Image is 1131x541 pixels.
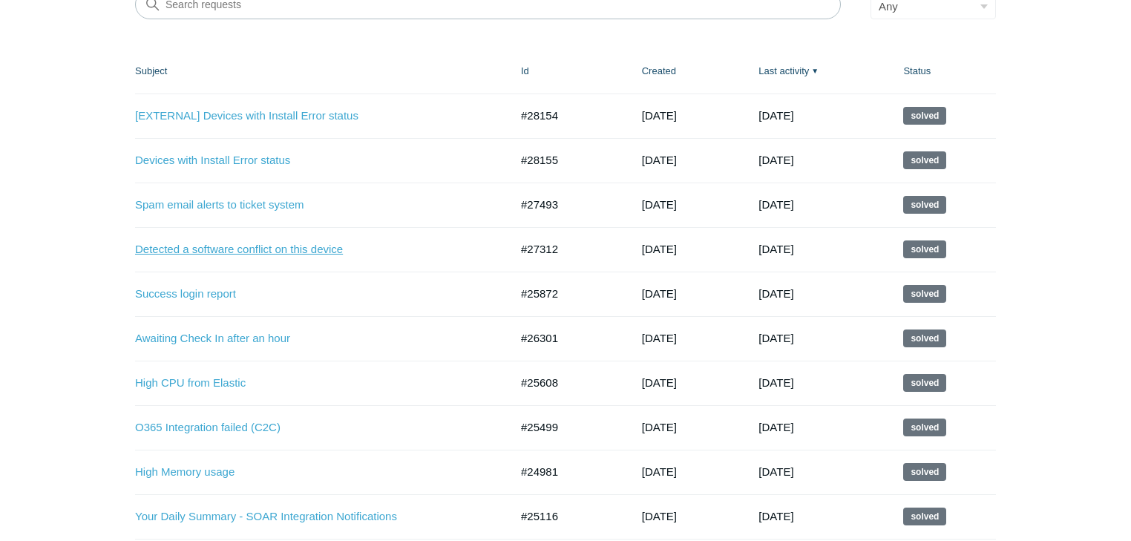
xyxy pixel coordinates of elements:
[135,419,488,436] a: O365 Integration failed (C2C)
[903,463,946,481] span: This request has been solved
[642,510,677,522] time: 05/27/2025, 13:46
[811,65,819,76] span: ▼
[135,241,488,258] a: Detected a software conflict on this device
[506,94,627,138] td: #28154
[642,65,676,76] a: Created
[506,49,627,94] th: Id
[758,154,793,166] time: 09/16/2025, 12:42
[903,508,946,525] span: This request has been solved
[903,107,946,125] span: This request has been solved
[758,376,793,389] time: 08/04/2025, 20:01
[903,151,946,169] span: This request has been solved
[888,49,996,94] th: Status
[758,510,793,522] time: 06/24/2025, 11:02
[642,198,677,211] time: 08/15/2025, 16:12
[135,152,488,169] a: Devices with Install Error status
[903,419,946,436] span: This request has been solved
[903,329,946,347] span: This request has been solved
[506,361,627,405] td: #25608
[506,138,627,183] td: #28155
[506,272,627,316] td: #25872
[642,109,677,122] time: 09/16/2025, 12:34
[903,240,946,258] span: This request has been solved
[135,286,488,303] a: Success login report
[135,508,488,525] a: Your Daily Summary - SOAR Integration Notifications
[642,243,677,255] time: 08/11/2025, 14:56
[758,465,793,478] time: 06/24/2025, 11:02
[135,375,488,392] a: High CPU from Elastic
[642,154,677,166] time: 09/16/2025, 12:38
[135,108,488,125] a: [EXTERNAL] Devices with Install Error status
[758,65,809,76] a: Last activity▼
[642,421,677,433] time: 06/16/2025, 13:41
[758,332,793,344] time: 08/13/2025, 10:02
[758,421,793,433] time: 07/07/2025, 10:02
[903,196,946,214] span: This request has been solved
[506,183,627,227] td: #27493
[506,494,627,539] td: #25116
[642,332,677,344] time: 07/16/2025, 13:49
[758,109,793,122] time: 09/17/2025, 15:26
[506,450,627,494] td: #24981
[642,287,677,300] time: 07/02/2025, 11:55
[506,405,627,450] td: #25499
[903,285,946,303] span: This request has been solved
[758,198,793,211] time: 09/14/2025, 19:01
[506,227,627,272] td: #27312
[903,374,946,392] span: This request has been solved
[135,330,488,347] a: Awaiting Check In after an hour
[642,465,677,478] time: 05/20/2025, 12:01
[758,243,793,255] time: 09/07/2025, 08:02
[135,464,488,481] a: High Memory usage
[135,197,488,214] a: Spam email alerts to ticket system
[642,376,677,389] time: 06/20/2025, 14:00
[135,49,506,94] th: Subject
[758,287,793,300] time: 08/17/2025, 19:01
[506,316,627,361] td: #26301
